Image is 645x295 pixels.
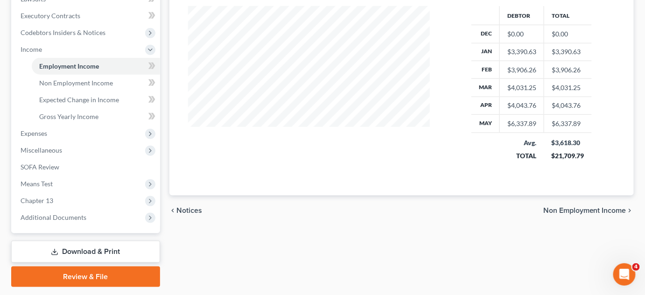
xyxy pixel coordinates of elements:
[11,241,160,263] a: Download & Print
[543,207,634,214] button: Non Employment Income chevron_right
[21,163,59,171] span: SOFA Review
[507,65,536,75] div: $3,906.26
[507,138,537,147] div: Avg.
[11,267,160,287] a: Review & File
[39,79,113,87] span: Non Employment Income
[21,180,53,188] span: Means Test
[544,79,592,97] td: $4,031.25
[39,62,99,70] span: Employment Income
[544,43,592,61] td: $3,390.63
[471,115,500,133] th: May
[21,213,86,221] span: Additional Documents
[32,108,160,125] a: Gross Yearly Income
[544,115,592,133] td: $6,337.89
[471,43,500,61] th: Jan
[613,263,636,286] iframe: Intercom live chat
[507,47,536,56] div: $3,390.63
[507,151,537,161] div: TOTAL
[632,263,640,271] span: 4
[471,79,500,97] th: Mar
[169,207,177,214] i: chevron_left
[32,75,160,91] a: Non Employment Income
[507,29,536,39] div: $0.00
[626,207,634,214] i: chevron_right
[471,25,500,43] th: Dec
[507,101,536,110] div: $4,043.76
[543,207,626,214] span: Non Employment Income
[21,197,53,204] span: Chapter 13
[552,151,584,161] div: $21,709.79
[544,6,592,25] th: Total
[177,207,203,214] span: Notices
[21,146,62,154] span: Miscellaneous
[32,91,160,108] a: Expected Change in Income
[39,112,98,120] span: Gross Yearly Income
[13,7,160,24] a: Executory Contracts
[32,58,160,75] a: Employment Income
[544,97,592,114] td: $4,043.76
[39,96,119,104] span: Expected Change in Income
[544,61,592,78] td: $3,906.26
[471,97,500,114] th: Apr
[13,159,160,176] a: SOFA Review
[507,119,536,128] div: $6,337.89
[471,61,500,78] th: Feb
[507,83,536,92] div: $4,031.25
[21,28,105,36] span: Codebtors Insiders & Notices
[544,25,592,43] td: $0.00
[169,207,203,214] button: chevron_left Notices
[500,6,544,25] th: Debtor
[552,138,584,147] div: $3,618.30
[21,129,47,137] span: Expenses
[21,12,80,20] span: Executory Contracts
[21,45,42,53] span: Income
